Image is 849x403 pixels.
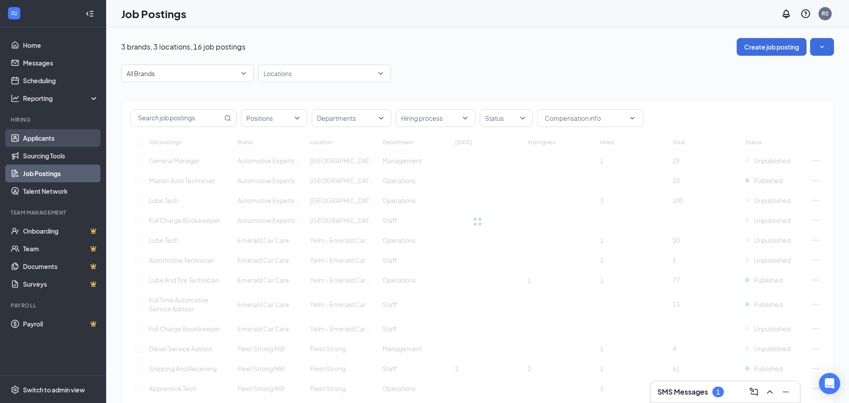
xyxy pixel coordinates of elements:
[23,36,99,54] a: Home
[23,222,99,240] a: OnboardingCrown
[749,387,759,397] svg: ComposeMessage
[822,10,829,17] div: RS
[658,387,708,397] h3: SMS Messages
[23,129,99,147] a: Applicants
[800,8,811,19] svg: QuestionInfo
[23,275,99,293] a: SurveysCrown
[781,8,792,19] svg: Notifications
[121,6,186,21] h1: Job Postings
[765,387,775,397] svg: ChevronUp
[780,387,791,397] svg: Minimize
[629,115,636,122] svg: ChevronDown
[716,388,720,396] div: 1
[10,9,19,18] svg: WorkstreamLogo
[11,302,97,309] div: Payroll
[11,94,19,103] svg: Analysis
[11,385,19,394] svg: Settings
[23,385,85,394] div: Switch to admin view
[23,257,99,275] a: DocumentsCrown
[11,209,97,216] div: Team Management
[121,42,245,52] p: 3 brands, 3 locations, 16 job postings
[818,42,826,51] svg: SmallChevronDown
[11,116,97,123] div: Hiring
[23,165,99,182] a: Job Postings
[779,385,793,399] button: Minimize
[23,54,99,72] a: Messages
[131,110,222,127] input: Search job postings
[545,113,625,123] input: Compensation info
[810,38,834,56] button: SmallChevronDown
[23,147,99,165] a: Sourcing Tools
[747,385,761,399] button: ComposeMessage
[819,373,840,394] div: Open Intercom Messenger
[23,315,99,333] a: PayrollCrown
[85,9,94,18] svg: Collapse
[23,94,99,103] div: Reporting
[224,115,231,122] svg: MagnifyingGlass
[23,182,99,200] a: Talent Network
[126,69,155,78] p: All Brands
[763,385,777,399] button: ChevronUp
[23,72,99,89] a: Scheduling
[23,240,99,257] a: TeamCrown
[737,38,807,56] button: Create job posting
